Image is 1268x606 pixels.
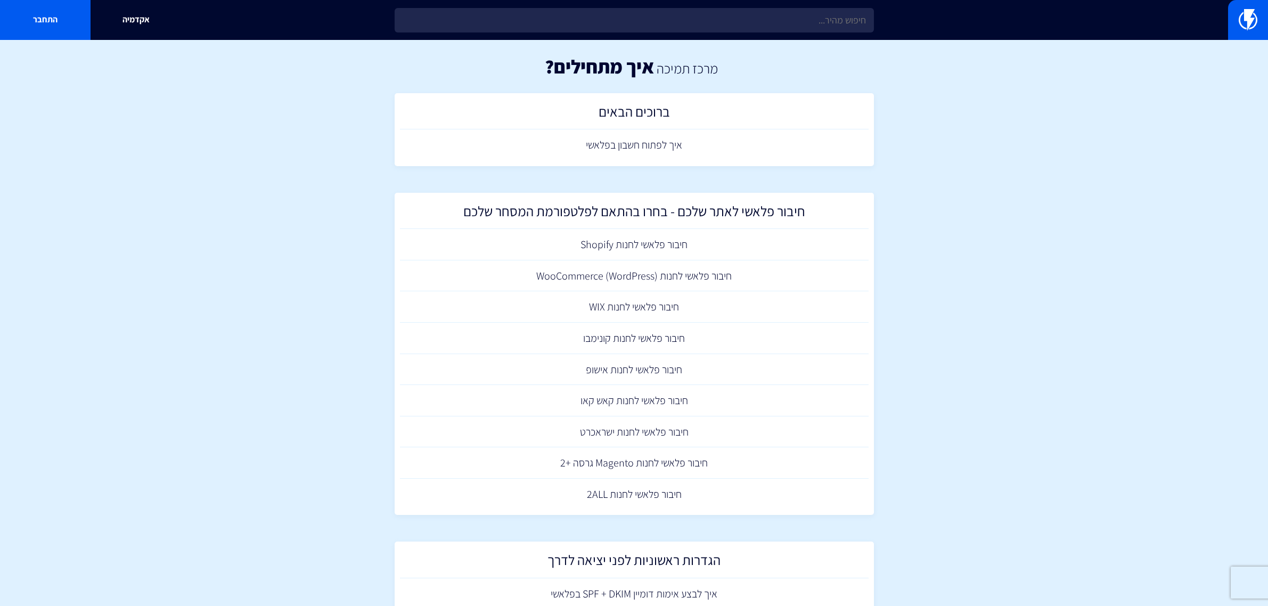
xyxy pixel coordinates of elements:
a: הגדרות ראשוניות לפני יציאה לדרך [400,547,869,578]
input: חיפוש מהיר... [395,8,874,32]
h1: איך מתחילים? [545,56,654,77]
a: חיבור פלאשי לאתר שלכם - בחרו בהתאם לפלטפורמת המסחר שלכם [400,198,869,230]
a: חיבור פלאשי לחנות Shopify [400,229,869,260]
h2: ברוכים הבאים [405,104,863,125]
a: חיבור פלאשי לחנות אישופ [400,354,869,386]
a: איך לפתוח חשבון בפלאשי [400,129,869,161]
a: מרכז תמיכה [657,59,718,77]
a: חיבור פלאשי לחנות קאש קאו [400,385,869,416]
a: חיבור פלאשי לחנות 2ALL [400,479,869,510]
a: חיבור פלאשי לחנות קונימבו [400,323,869,354]
a: ברוכים הבאים [400,99,869,130]
a: חיבור פלאשי לחנות Magento גרסה +2 [400,447,869,479]
a: חיבור פלאשי לחנות (WooCommerce (WordPress [400,260,869,292]
h2: הגדרות ראשוניות לפני יציאה לדרך [405,552,863,573]
h2: חיבור פלאשי לאתר שלכם - בחרו בהתאם לפלטפורמת המסחר שלכם [405,203,863,224]
a: חיבור פלאשי לחנות WIX [400,291,869,323]
a: חיבור פלאשי לחנות ישראכרט [400,416,869,448]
